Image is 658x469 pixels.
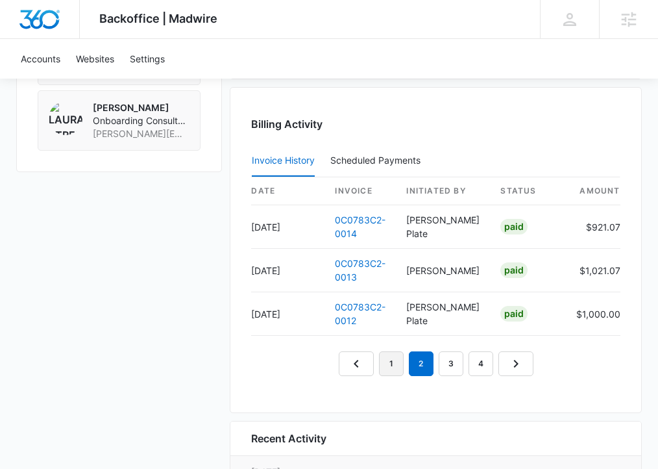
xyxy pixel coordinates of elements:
p: [PERSON_NAME] [93,101,189,114]
a: 0C0783C2-0012 [335,301,385,326]
div: Paid [500,262,528,278]
td: [DATE] [251,292,324,336]
a: Previous Page [339,351,374,376]
td: [PERSON_NAME] Plate [396,292,490,336]
div: Paid [500,306,528,322]
a: Next Page [498,351,533,376]
td: [PERSON_NAME] [396,249,490,292]
button: Invoice History [252,146,315,177]
a: Accounts [13,39,68,79]
a: Page 1 [379,351,404,376]
a: Page 4 [469,351,493,376]
a: 0C0783C2-0013 [335,258,385,283]
a: Page 3 [439,351,463,376]
h6: Recent Activity [251,431,326,446]
td: $1,000.00 [566,292,620,336]
th: invoice [324,177,396,205]
a: 0C0783C2-0014 [335,214,385,239]
span: Backoffice | Madwire [99,12,217,25]
td: [DATE] [251,205,324,249]
div: Scheduled Payments [330,156,426,165]
td: [DATE] [251,249,324,292]
a: Settings [122,39,173,79]
th: date [251,177,324,205]
span: Onboarding Consultant [93,114,189,127]
span: [PERSON_NAME][EMAIL_ADDRESS][PERSON_NAME][DOMAIN_NAME] [93,127,189,140]
th: amount [566,177,620,205]
img: Laura Streeter [49,101,82,135]
td: [PERSON_NAME] Plate [396,205,490,249]
nav: Pagination [339,351,533,376]
em: 2 [409,351,433,376]
div: Paid [500,219,528,234]
td: $921.07 [566,205,620,249]
h3: Billing Activity [251,116,620,132]
td: $1,021.07 [566,249,620,292]
th: Initiated By [396,177,490,205]
th: status [490,177,565,205]
a: Websites [68,39,122,79]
